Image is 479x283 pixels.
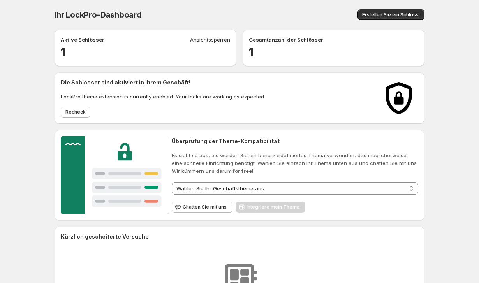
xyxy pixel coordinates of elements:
span: Erstellen Sie ein Schloss. [362,12,420,18]
span: Chatten Sie mit uns. [183,204,228,210]
strong: for free! [233,168,254,174]
img: Customer support [61,136,169,214]
button: Chatten Sie mit uns. [172,202,232,213]
button: Erstellen Sie ein Schloss. [357,9,424,20]
p: Aktive Schlösser [61,36,104,44]
p: Es sieht so aus, als würden Sie ein benutzerdefiniertes Thema verwenden, das möglicherweise eine ... [172,151,418,175]
span: Ihr LockPro-Dashboard [55,10,142,19]
h2: Die Schlösser sind aktiviert in Ihrem Geschäft! [61,79,265,86]
h2: 1 [249,44,418,60]
span: Recheck [65,109,86,115]
a: Ansichtssperren [190,36,230,44]
img: Locks activated [379,79,418,118]
h2: 1 [61,44,230,60]
button: Recheck [61,107,90,118]
h2: Überprüfung der Theme-Kompatibilität [172,137,418,145]
h2: Kürzlich gescheiterte Versuche [61,233,149,241]
p: LockPro theme extension is currently enabled. Your locks are working as expected. [61,93,265,100]
p: Gesamtanzahl der Schlösser [249,36,323,44]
